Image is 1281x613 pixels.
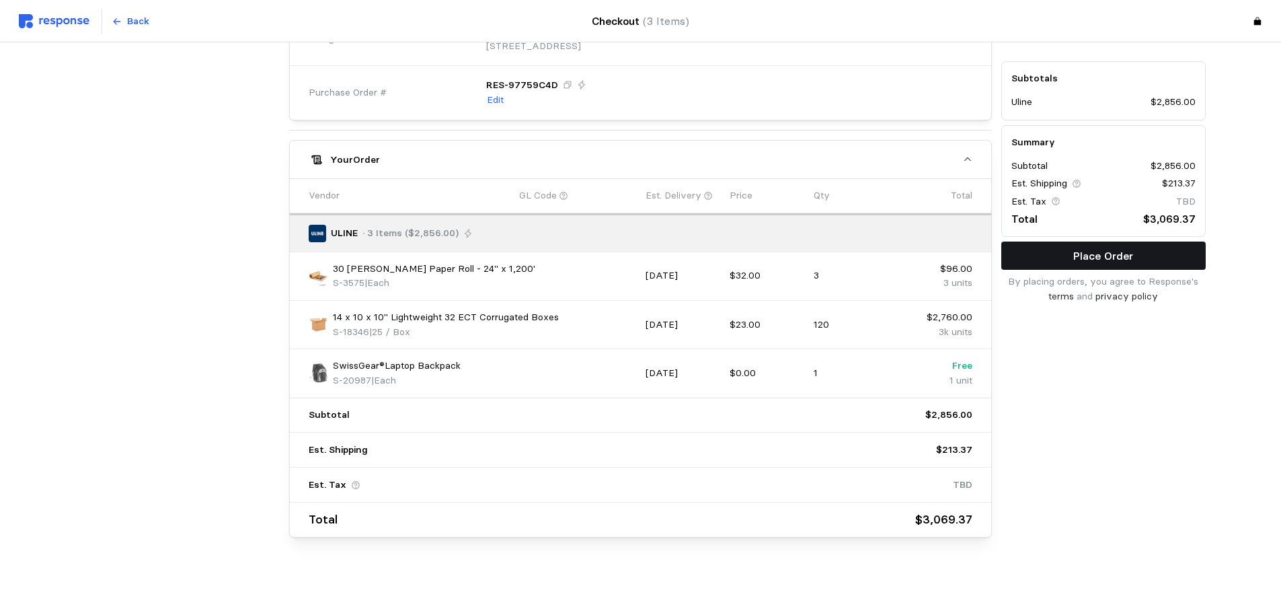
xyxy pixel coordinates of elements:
p: $2,760.00 [898,310,972,325]
p: [DATE] [646,366,720,381]
p: $96.00 [898,262,972,277]
p: TBD [1176,194,1196,209]
p: Est. Tax [1011,194,1046,209]
p: Back [127,14,149,29]
p: Qty [814,188,830,203]
p: Free [898,359,972,373]
p: Place Order [1073,248,1133,264]
p: Total [1011,211,1038,227]
p: $23.00 [730,318,804,332]
p: $213.37 [1162,177,1196,192]
p: ULINE [331,226,358,241]
button: Edit [486,92,504,108]
p: $2,856.00 [1151,159,1196,174]
h5: Your Order [330,153,380,167]
span: | Each [364,277,389,289]
p: GL Code [519,188,557,203]
img: S-3575_txt_USEng [309,266,328,286]
p: By placing orders, you agree to Response's and [1001,275,1206,303]
p: Est. Tax [309,478,346,493]
p: Est. Delivery [646,188,701,203]
img: S-20987 [309,363,328,383]
p: Vendor [309,188,340,203]
p: Total [951,188,972,203]
p: $2,856.00 [925,408,972,423]
p: Total [309,510,338,530]
img: svg%3e [19,14,89,28]
span: S-3575 [333,277,364,289]
span: | Each [371,374,396,386]
button: Back [104,9,157,34]
p: $213.37 [936,443,972,458]
p: 3k units [898,325,972,340]
p: Price [730,188,752,203]
a: privacy policy [1095,290,1158,302]
a: terms [1048,290,1074,302]
p: $3,069.37 [1143,211,1196,227]
div: YourOrder [290,178,991,536]
p: [STREET_ADDRESS] [486,39,593,54]
p: Subtotal [1011,159,1048,174]
p: Uline [1011,96,1032,110]
p: $3,069.37 [915,510,972,530]
p: Est. Shipping [309,443,368,458]
p: 30 [PERSON_NAME] Paper Roll - 24" x 1,200' [333,262,535,277]
h4: Checkout [592,13,689,30]
button: Place Order [1001,242,1206,270]
p: $32.00 [730,268,804,283]
h5: Summary [1011,135,1196,149]
p: 3 units [898,276,972,291]
p: 1 unit [898,373,972,388]
p: $0.00 [730,366,804,381]
p: [DATE] [646,318,720,332]
span: | 25 / Box [369,326,410,338]
p: Est. Shipping [1011,177,1067,192]
p: SwissGear®Laptop Backpack [333,359,461,373]
img: S-18346 [309,315,328,334]
p: Subtotal [309,408,350,423]
p: 14 x 10 x 10" Lightweight 32 ECT Corrugated Boxes [333,310,559,325]
p: [DATE] [646,268,720,283]
p: RES-97759C4D [486,78,558,93]
p: Edit [487,93,504,108]
span: S-18346 [333,326,369,338]
span: S-20987 [333,374,371,386]
span: Purchase Order # [309,85,387,100]
p: 1 [814,366,888,381]
h5: Subtotals [1011,71,1196,85]
p: · 3 Items ($2,856.00) [362,226,459,241]
p: TBD [953,478,972,493]
p: 3 [814,268,888,283]
button: YourOrder [290,141,991,178]
span: (3 Items) [643,15,689,28]
p: $2,856.00 [1151,96,1196,110]
p: 120 [814,318,888,332]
